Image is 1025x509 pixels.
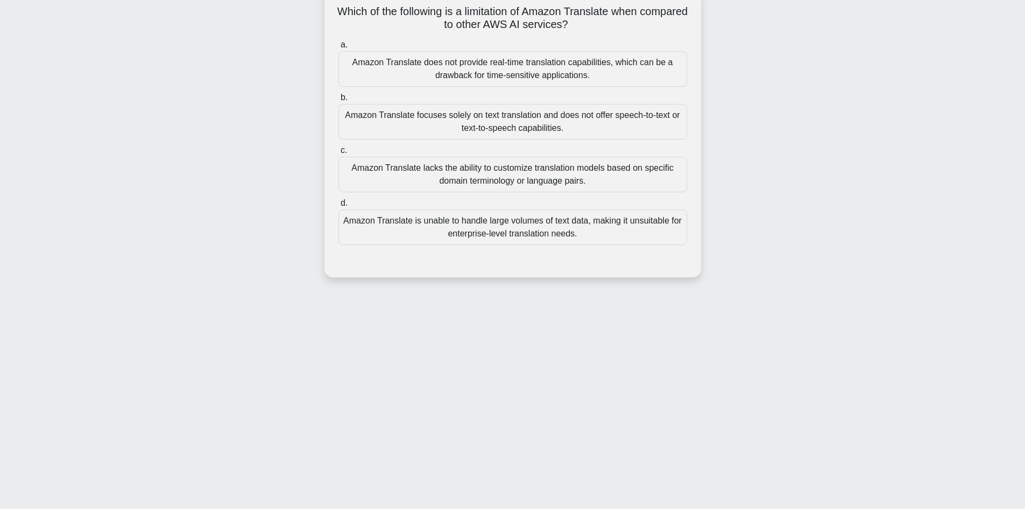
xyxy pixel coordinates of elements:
span: c. [341,145,347,155]
div: Amazon Translate lacks the ability to customize translation models based on specific domain termi... [338,157,687,192]
span: a. [341,40,348,49]
span: d. [341,198,348,207]
h5: Which of the following is a limitation of Amazon Translate when compared to other AWS AI services? [337,5,688,32]
div: Amazon Translate does not provide real-time translation capabilities, which can be a drawback for... [338,51,687,87]
div: Amazon Translate focuses solely on text translation and does not offer speech-to-text or text-to-... [338,104,687,140]
div: Amazon Translate is unable to handle large volumes of text data, making it unsuitable for enterpr... [338,210,687,245]
span: b. [341,93,348,102]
